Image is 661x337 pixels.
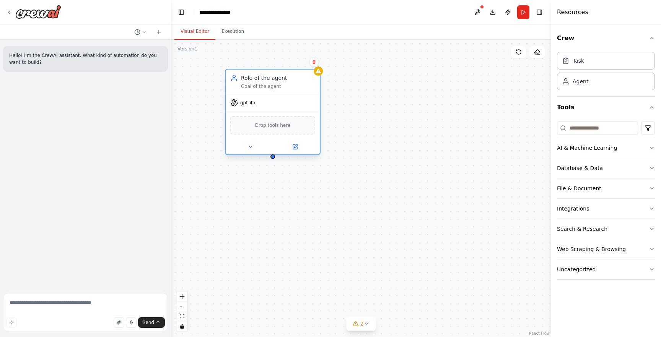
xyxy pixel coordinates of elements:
[177,46,197,52] div: Version 1
[241,83,315,89] div: Goal of the agent
[274,142,317,151] button: Open in side panel
[557,245,626,253] div: Web Scraping & Browsing
[347,317,376,331] button: 2
[360,320,364,327] span: 2
[557,199,655,219] button: Integrations
[573,78,588,85] div: Agent
[573,57,584,65] div: Task
[557,118,655,286] div: Tools
[153,28,165,37] button: Start a new chat
[255,122,291,129] span: Drop tools here
[557,8,588,17] h4: Resources
[114,317,124,328] button: Upload files
[215,24,250,40] button: Execution
[177,311,187,321] button: fit view
[557,144,617,152] div: AI & Machine Learning
[557,185,601,192] div: File & Document
[177,321,187,331] button: toggle interactivity
[199,8,239,16] nav: breadcrumb
[557,164,603,172] div: Database & Data
[15,5,61,19] img: Logo
[143,319,154,326] span: Send
[557,225,607,233] div: Search & Research
[557,158,655,178] button: Database & Data
[177,301,187,311] button: zoom out
[131,28,150,37] button: Switch to previous chat
[557,239,655,259] button: Web Scraping & Browsing
[557,178,655,198] button: File & Document
[557,97,655,118] button: Tools
[126,317,137,328] button: Click to speak your automation idea
[557,259,655,279] button: Uncategorized
[177,292,187,301] button: zoom in
[6,317,17,328] button: Improve this prompt
[534,7,545,18] button: Hide right sidebar
[557,266,596,273] div: Uncategorized
[225,70,321,157] div: Role of the agentGoal of the agentgpt-4oDrop tools here
[529,331,550,335] a: React Flow attribution
[557,49,655,96] div: Crew
[557,219,655,239] button: Search & Research
[176,7,187,18] button: Hide left sidebar
[309,57,319,67] button: Delete node
[557,138,655,158] button: AI & Machine Learning
[177,292,187,331] div: React Flow controls
[9,52,162,66] p: Hello! I'm the CrewAI assistant. What kind of automation do you want to build?
[138,317,165,328] button: Send
[557,28,655,49] button: Crew
[241,74,315,82] div: Role of the agent
[557,205,589,212] div: Integrations
[240,100,255,106] span: gpt-4o
[174,24,215,40] button: Visual Editor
